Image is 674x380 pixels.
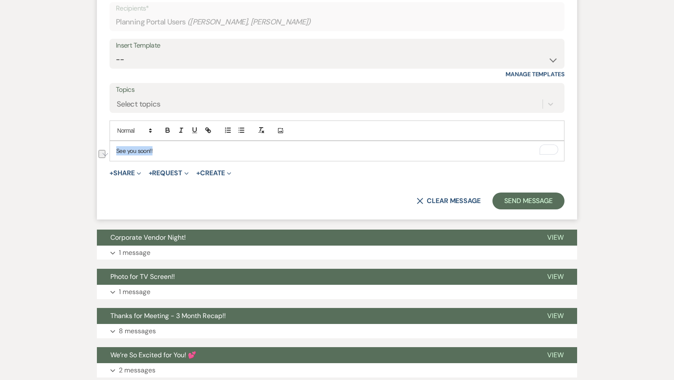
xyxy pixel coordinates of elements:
span: + [196,170,200,177]
button: Request [149,170,189,177]
div: To enrich screen reader interactions, please activate Accessibility in Grammarly extension settings [110,141,564,161]
button: Photo for TV Screen!! [97,269,534,285]
button: 1 message [97,285,577,299]
button: View [534,269,577,285]
span: Thanks for Meeting - 3 Month Recap!! [110,311,226,320]
button: Create [196,170,231,177]
span: We’re So Excited for You! 💕 [110,351,196,359]
button: View [534,347,577,363]
button: Clear message [417,198,481,204]
div: Select topics [117,99,160,110]
p: 1 message [119,286,150,297]
a: Manage Templates [505,70,564,78]
button: 8 messages [97,324,577,338]
span: View [547,272,564,281]
button: Thanks for Meeting - 3 Month Recap!! [97,308,534,324]
span: View [547,311,564,320]
span: ( [PERSON_NAME], [PERSON_NAME] ) [187,16,311,28]
button: View [534,308,577,324]
button: We’re So Excited for You! 💕 [97,347,534,363]
p: 2 messages [119,365,155,376]
span: Corporate Vendor Night! [110,233,186,242]
p: 8 messages [119,326,156,337]
label: Topics [116,84,558,96]
span: Photo for TV Screen!! [110,272,175,281]
button: Send Message [492,193,564,209]
p: Recipients* [116,3,558,14]
button: 1 message [97,246,577,260]
div: Insert Template [116,40,558,52]
span: + [110,170,113,177]
button: Corporate Vendor Night! [97,230,534,246]
div: Planning Portal Users [116,14,558,30]
span: + [149,170,152,177]
span: View [547,233,564,242]
p: See you soon!! [116,146,558,155]
button: 2 messages [97,363,577,377]
button: View [534,230,577,246]
p: 1 message [119,247,150,258]
button: Share [110,170,141,177]
span: View [547,351,564,359]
